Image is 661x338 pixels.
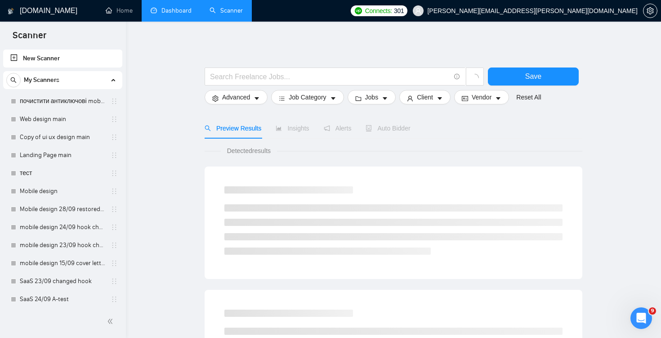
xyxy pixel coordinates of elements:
a: homeHome [106,7,133,14]
img: upwork-logo.png [355,7,362,14]
span: loading [471,74,479,82]
button: Save [488,68,579,86]
span: Alerts [324,125,352,132]
a: searchScanner [210,7,243,14]
a: Web design main [20,110,105,128]
span: holder [111,260,118,267]
span: Job Category [289,92,326,102]
span: Connects: [365,6,392,16]
span: caret-down [437,95,443,102]
span: setting [212,95,219,102]
button: idcardVendorcaret-down [454,90,509,104]
span: info-circle [454,74,460,80]
button: settingAdvancedcaret-down [205,90,268,104]
a: Reset All [516,92,541,102]
span: bars [279,95,285,102]
a: mobile design 24/09 hook changed [20,218,105,236]
span: 9 [649,307,656,315]
span: search [205,125,211,131]
button: folderJobscaret-down [348,90,396,104]
input: Search Freelance Jobs... [210,71,450,82]
span: Client [417,92,433,102]
span: 301 [394,6,404,16]
span: holder [111,206,118,213]
span: notification [324,125,330,131]
span: Save [525,71,541,82]
span: holder [111,98,118,105]
span: caret-down [495,95,501,102]
a: dashboardDashboard [151,7,192,14]
button: setting [643,4,657,18]
img: logo [8,4,14,18]
span: caret-down [330,95,336,102]
span: caret-down [382,95,388,102]
button: barsJob Categorycaret-down [271,90,344,104]
a: New Scanner [10,50,115,68]
span: holder [111,296,118,303]
a: Mobile design 28/09 restored to first version [20,200,105,218]
span: holder [111,224,118,231]
span: area-chart [276,125,282,131]
span: holder [111,188,118,195]
span: My Scanners [24,71,59,89]
span: robot [366,125,372,131]
a: Landing Page main [20,146,105,164]
span: Insights [276,125,309,132]
span: Jobs [365,92,379,102]
span: Scanner [5,29,54,48]
span: idcard [462,95,468,102]
span: holder [111,242,118,249]
span: folder [355,95,362,102]
span: holder [111,170,118,177]
span: search [7,77,20,83]
span: user [407,95,413,102]
span: holder [111,278,118,285]
button: userClientcaret-down [399,90,451,104]
button: search [6,73,21,87]
span: Auto Bidder [366,125,410,132]
span: caret-down [254,95,260,102]
a: mobile design 15/09 cover letter another first part [20,254,105,272]
span: Preview Results [205,125,261,132]
a: Mobile design [20,182,105,200]
span: Vendor [472,92,491,102]
a: SaaS 23/09 changed hook [20,272,105,290]
a: mobile design 23/09 hook changed [20,236,105,254]
a: тест [20,164,105,182]
a: Copy of ui ux design main [20,128,105,146]
span: double-left [107,317,116,326]
span: user [415,8,421,14]
a: setting [643,7,657,14]
span: holder [111,152,118,159]
iframe: Intercom live chat [630,307,652,329]
span: holder [111,116,118,123]
a: почистити антиключові mobile design main [20,92,105,110]
span: Advanced [222,92,250,102]
span: Detected results [221,146,277,156]
li: New Scanner [3,50,122,68]
a: SaaS 24/09 A-test [20,290,105,308]
span: holder [111,134,118,141]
